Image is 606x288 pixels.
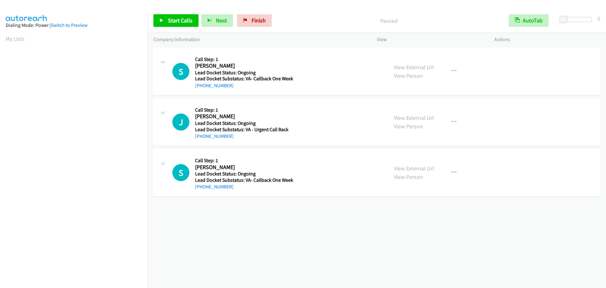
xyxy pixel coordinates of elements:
a: [PHONE_NUMBER] [195,184,234,190]
button: AutoTab [509,14,549,27]
a: Switch to Preview [51,22,87,28]
h5: Call Step: 1 [195,157,293,164]
h5: Lead Docket Substatus: VA- Callback One Week [195,76,293,82]
a: [PHONE_NUMBER] [195,133,234,139]
div: Dialing Mode: Power | [6,21,142,29]
a: View External Url [394,165,434,172]
p: Actions [494,36,600,43]
a: View Person [394,173,423,181]
h1: S [172,164,189,181]
h2: [PERSON_NAME] [195,62,292,70]
h1: J [172,113,189,131]
a: Finish [237,14,272,27]
h2: [PERSON_NAME] [195,164,292,171]
h5: Lead Docket Substatus: VA - Urgent Call Back [195,126,292,133]
div: Delay between calls (in seconds) [563,17,592,22]
h5: Call Step: 1 [195,107,292,113]
h5: Lead Docket Substatus: VA- Callback One Week [195,177,293,183]
a: View Person [394,123,423,130]
p: Company Information [153,36,365,43]
a: Start Calls [153,14,199,27]
h5: Lead Docket Status: Ongoing [195,120,292,126]
a: [PHONE_NUMBER] [195,83,234,89]
h5: Lead Docket Status: Ongoing [195,70,293,76]
a: View External Url [394,64,434,71]
span: Finish [252,17,266,24]
a: View External Url [394,114,434,121]
iframe: Resource Center [588,119,606,169]
a: My Lists [6,35,25,42]
a: View Person [394,72,423,79]
h5: Call Step: 1 [195,56,293,63]
div: The call is yet to be attempted [172,63,189,80]
h2: [PERSON_NAME] [195,113,292,120]
div: 0 [597,14,600,23]
button: Next [201,14,233,27]
p: Paused [280,16,497,25]
h1: S [172,63,189,80]
h5: Lead Docket Status: Ongoing [195,171,293,177]
span: Next [216,17,227,24]
p: View [377,36,483,43]
div: The call is yet to be attempted [172,164,189,181]
span: Start Calls [168,17,193,24]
